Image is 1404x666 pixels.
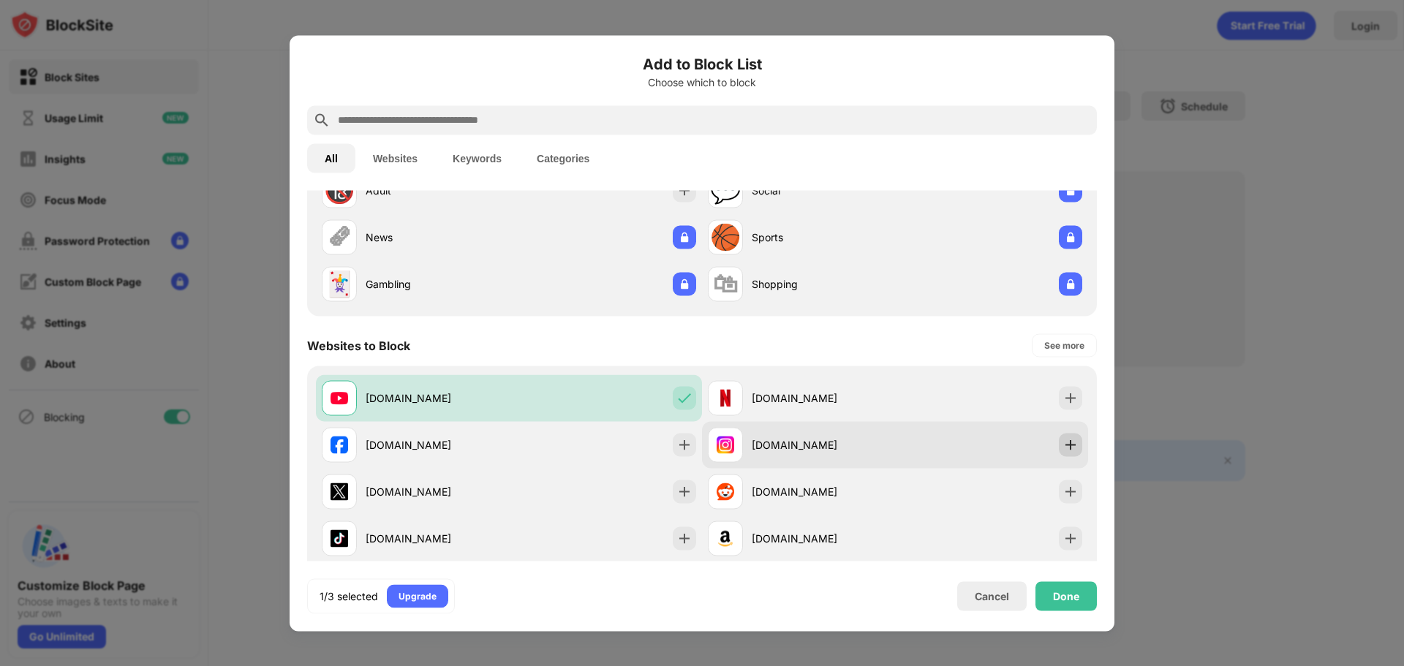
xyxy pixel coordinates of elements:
img: favicons [331,529,348,547]
img: favicons [331,483,348,500]
div: 🛍 [713,269,738,299]
img: favicons [717,389,734,406]
div: [DOMAIN_NAME] [366,390,509,406]
div: Upgrade [399,589,437,603]
div: 🃏 [324,269,355,299]
img: search.svg [313,111,331,129]
div: [DOMAIN_NAME] [752,390,895,406]
img: favicons [717,529,734,547]
div: [DOMAIN_NAME] [752,437,895,453]
div: [DOMAIN_NAME] [366,484,509,499]
div: Done [1053,590,1079,602]
button: All [307,143,355,173]
div: 💬 [710,175,741,205]
button: Categories [519,143,607,173]
button: Keywords [435,143,519,173]
div: Cancel [975,590,1009,602]
div: [DOMAIN_NAME] [366,531,509,546]
div: [DOMAIN_NAME] [752,484,895,499]
div: News [366,230,509,245]
button: Websites [355,143,435,173]
img: favicons [331,436,348,453]
h6: Add to Block List [307,53,1097,75]
div: Websites to Block [307,338,410,352]
img: favicons [717,483,734,500]
img: favicons [717,436,734,453]
div: Sports [752,230,895,245]
img: favicons [331,389,348,406]
div: 🔞 [324,175,355,205]
div: Social [752,183,895,198]
div: Shopping [752,276,895,292]
div: Choose which to block [307,76,1097,88]
div: See more [1044,338,1084,352]
div: Gambling [366,276,509,292]
div: 🗞 [327,222,352,252]
div: [DOMAIN_NAME] [752,531,895,546]
div: Adult [366,183,509,198]
div: [DOMAIN_NAME] [366,437,509,453]
div: 1/3 selected [320,589,378,603]
div: 🏀 [710,222,741,252]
